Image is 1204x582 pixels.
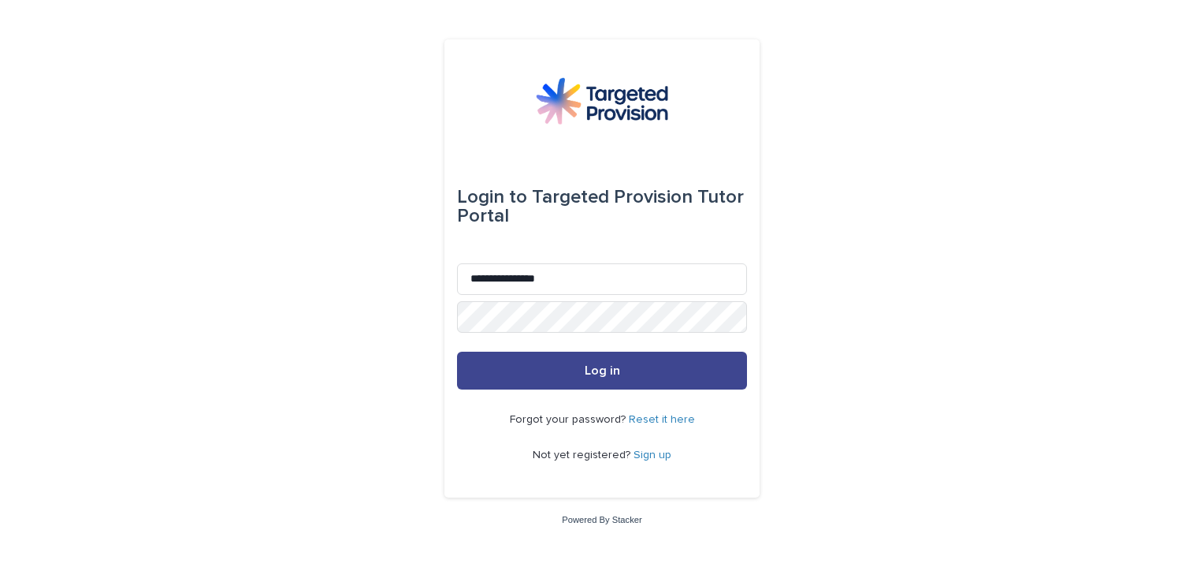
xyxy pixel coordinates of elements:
a: Powered By Stacker [562,515,641,524]
a: Sign up [634,450,671,461]
img: M5nRWzHhSzIhMunXDL62 [536,77,668,125]
span: Forgot your password? [510,414,629,425]
span: Log in [585,364,620,377]
button: Log in [457,352,747,390]
span: Not yet registered? [533,450,634,461]
a: Reset it here [629,414,695,425]
div: Targeted Provision Tutor Portal [457,175,747,238]
span: Login to [457,188,527,207]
